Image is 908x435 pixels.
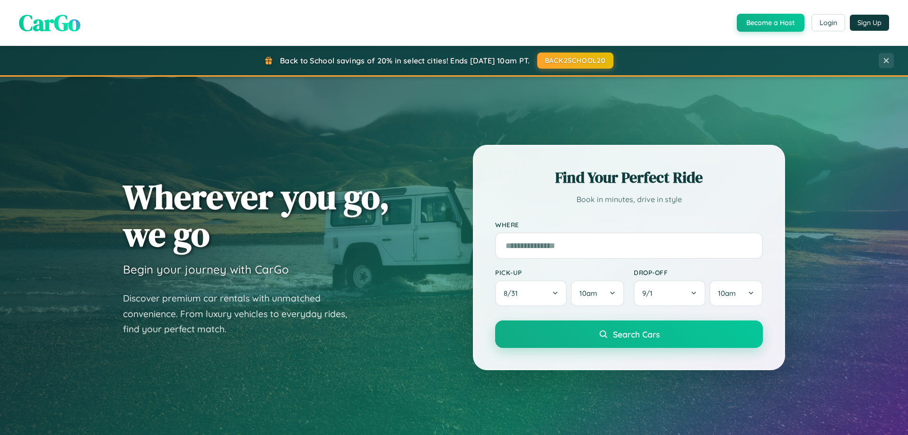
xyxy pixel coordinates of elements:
span: 9 / 1 [642,289,657,298]
p: Discover premium car rentals with unmatched convenience. From luxury vehicles to everyday rides, ... [123,291,359,337]
h3: Begin your journey with CarGo [123,262,289,276]
button: Sign Up [850,15,889,31]
label: Drop-off [634,268,763,276]
button: 9/1 [634,280,706,306]
span: Back to School savings of 20% in select cities! Ends [DATE] 10am PT. [280,56,530,65]
span: 10am [579,289,597,298]
label: Where [495,221,763,229]
h2: Find Your Perfect Ride [495,167,763,188]
button: BACK2SCHOOL20 [537,53,613,69]
button: 10am [571,280,624,306]
button: 8/31 [495,280,567,306]
button: Search Cars [495,320,763,348]
button: Login [812,14,845,31]
button: Become a Host [737,14,804,32]
span: CarGo [19,7,80,38]
h1: Wherever you go, we go [123,178,390,253]
p: Book in minutes, drive in style [495,193,763,206]
label: Pick-up [495,268,624,276]
span: 10am [718,289,736,298]
button: 10am [709,280,763,306]
span: Search Cars [613,329,660,339]
span: 8 / 31 [504,289,523,298]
